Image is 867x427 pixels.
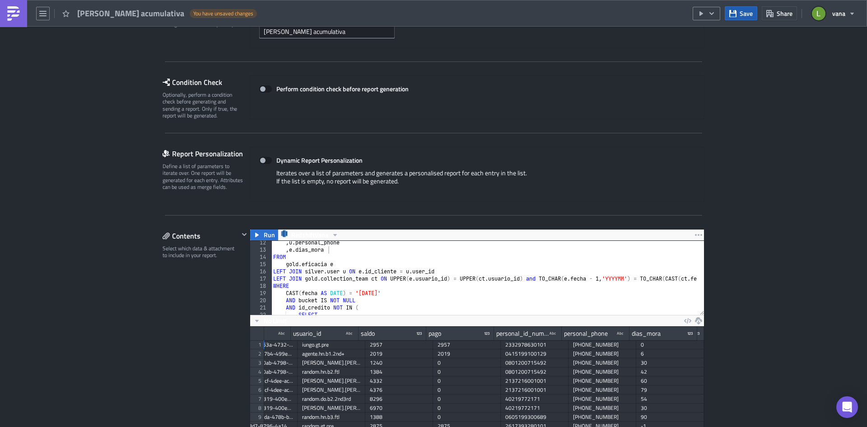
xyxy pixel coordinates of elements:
span: RedshiftVana [291,230,328,240]
button: Save [725,6,757,20]
div: 2019 [370,349,429,358]
div: 0 [438,413,496,422]
div: [PHONE_NUMBER] [573,413,632,422]
div: Report Personalization [163,147,250,160]
div: [PHONE_NUMBER] [573,394,632,404]
div: 42 [641,367,699,376]
div: 12 [250,239,272,246]
span: Share [777,9,792,18]
div: [PERSON_NAME].[PERSON_NAME] [302,385,361,394]
span: Save [740,9,753,18]
div: 18 [250,282,272,290]
div: 2019 [438,349,496,358]
div: Contents [163,229,239,243]
div: personal_phone [564,327,608,340]
div: 2137216001001 [505,385,564,394]
div: 0415199100129 [505,349,564,358]
div: 79 [641,385,699,394]
div: 30 [641,358,699,367]
div: random.do.b2.2nd3rd [302,394,361,404]
div: 2332978630101 [505,340,564,349]
span: [PERSON_NAME] acumulativa [77,8,185,19]
div: personal_id_number [496,327,550,340]
div: 0 [438,385,496,394]
span: vana [832,9,845,18]
div: 16 [250,268,272,275]
div: 1240 [370,358,429,367]
button: RedshiftVana [278,230,342,240]
div: random.hn.b3.ftl [302,413,361,422]
div: [PHONE_NUMBER] [573,385,632,394]
button: Hide content [239,229,250,240]
div: 54 [641,394,699,404]
div: 20 [250,297,272,304]
div: 21 [250,304,272,311]
div: 17 [250,275,272,282]
div: 1384 [370,367,429,376]
body: Rich Text Area. Press ALT-0 for help. [4,4,431,11]
button: Run [250,230,278,240]
div: Configure the basics of your report. [163,21,244,28]
div: 2137216001001 [505,376,564,385]
div: [PHONE_NUMBER] [573,340,632,349]
div: 0 [438,367,496,376]
div: [PHONE_NUMBER] [573,358,632,367]
button: No Limit [250,315,289,326]
div: [PHONE_NUMBER] [573,404,632,413]
div: 4376 [370,385,429,394]
div: 90 [641,413,699,422]
button: vana [806,4,860,23]
div: 6970 [370,404,429,413]
strong: Perform condition check before report generation [276,84,409,94]
div: 13 [250,246,272,253]
strong: Dynamic Report Personalization [276,155,363,165]
div: Iterates over a list of parameters and generates a personalised report for each entry in the list... [259,169,695,192]
div: 2957 [438,340,496,349]
div: [PHONE_NUMBER] [573,367,632,376]
div: agente.hn.b1.2nd+ [302,349,361,358]
div: random.hn.b2.ftl [302,367,361,376]
div: 0 [438,358,496,367]
span: Run [264,230,275,240]
span: No Limit [264,316,286,325]
div: 0605199300689 [505,413,564,422]
div: 30 [641,404,699,413]
div: saldo [361,327,375,340]
div: 14 [250,253,272,261]
div: 1388 [370,413,429,422]
img: PushMetrics [6,6,21,21]
div: Define a list of parameters to iterate over. One report will be generated for each entry. Attribu... [163,163,244,191]
div: 0 [641,340,699,349]
div: 0 [438,394,496,404]
div: 0 [438,376,496,385]
div: iungo.gt.pre [302,340,361,349]
button: Share [762,6,797,20]
div: pago [429,327,441,340]
div: dias_mora [632,327,661,340]
div: 15 [250,261,272,268]
div: 19 [250,290,272,297]
div: 6 [641,349,699,358]
span: You have unsaved changes [193,10,253,17]
div: 0801200715492 [505,358,564,367]
img: Avatar [811,6,826,21]
div: 60 [641,376,699,385]
div: Open Intercom Messenger [836,396,858,418]
div: 22 [250,311,272,319]
div: 0801200715492 [505,367,564,376]
div: usuario_id [293,327,321,340]
div: Condition Check [163,75,250,89]
div: Optionally, perform a condition check before generating and sending a report. Only if true, the r... [163,91,244,119]
div: [PERSON_NAME].[PERSON_NAME] [302,404,361,413]
div: 8296 [370,394,429,404]
p: Hola team, comparto [PERSON_NAME] acumulativa actualizado hasta [GEOGRAPHIC_DATA]. [4,4,431,11]
div: [PHONE_NUMBER] [573,349,632,358]
div: 0 [438,404,496,413]
div: 2957 [370,340,429,349]
div: Select which data & attachment to include in your report. [163,245,239,259]
div: 4332 [370,376,429,385]
div: 40219772171 [505,404,564,413]
div: [PHONE_NUMBER] [573,376,632,385]
div: [PERSON_NAME].[PERSON_NAME] [302,376,361,385]
div: [PERSON_NAME].[PERSON_NAME] [302,358,361,367]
